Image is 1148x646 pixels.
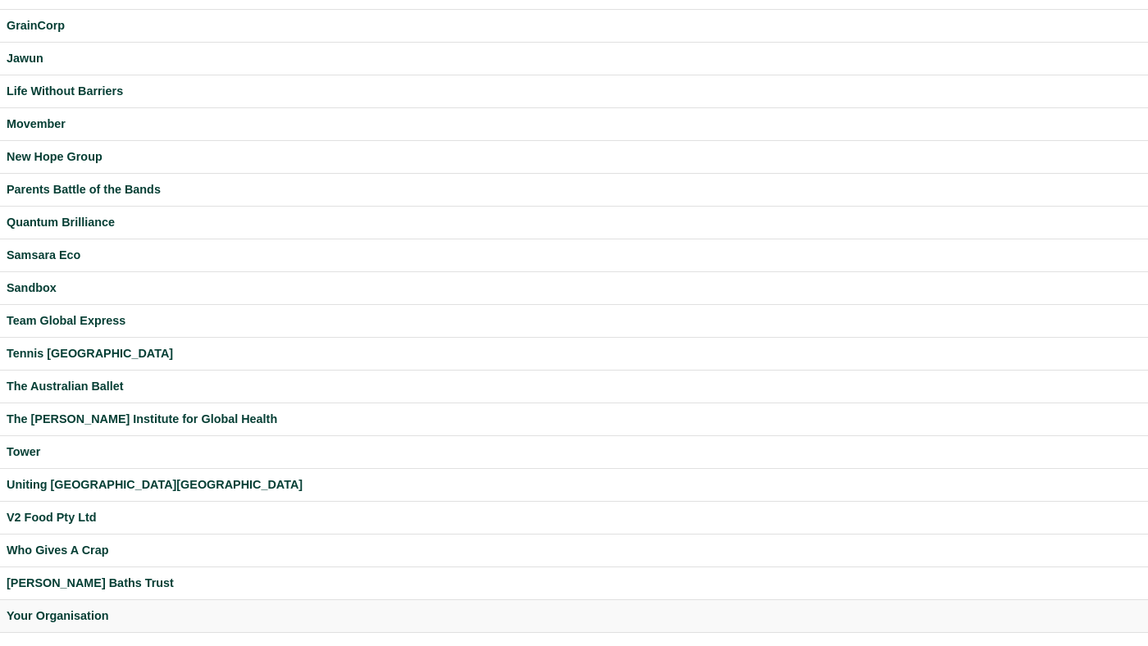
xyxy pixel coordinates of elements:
[7,410,1141,429] a: The [PERSON_NAME] Institute for Global Health
[7,344,1141,363] a: Tennis [GEOGRAPHIC_DATA]
[7,508,1141,527] a: V2 Food Pty Ltd
[7,49,1141,68] a: Jawun
[7,213,1141,232] a: Quantum Brilliance
[7,574,1141,593] a: [PERSON_NAME] Baths Trust
[7,82,1141,101] a: Life Without Barriers
[7,279,1141,298] a: Sandbox
[7,16,1141,35] a: GrainCorp
[7,312,1141,330] a: Team Global Express
[7,443,1141,462] a: Tower
[7,377,1141,396] a: The Australian Ballet
[7,607,1141,626] a: Your Organisation
[7,180,1141,199] a: Parents Battle of the Bands
[7,246,1141,265] a: Samsara Eco
[7,475,1141,494] a: Uniting [GEOGRAPHIC_DATA][GEOGRAPHIC_DATA]
[7,115,1141,134] a: Movember
[7,148,1141,166] a: New Hope Group
[7,541,1141,560] a: Who Gives A Crap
